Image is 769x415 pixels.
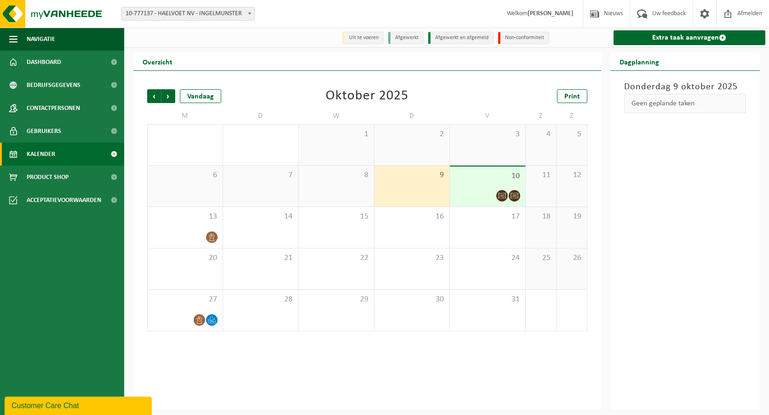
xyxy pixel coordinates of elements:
[379,253,445,263] span: 23
[5,395,154,415] iframe: chat widget
[303,253,369,263] span: 22
[557,108,587,124] td: Z
[610,52,668,70] h2: Dagplanning
[379,170,445,180] span: 9
[374,108,450,124] td: D
[223,108,299,124] td: D
[298,108,374,124] td: W
[528,10,574,17] strong: [PERSON_NAME]
[428,32,494,44] li: Afgewerkt en afgemeld
[557,89,587,103] a: Print
[561,212,582,222] span: 19
[27,166,69,189] span: Product Shop
[454,253,521,263] span: 24
[450,108,526,124] td: V
[498,32,549,44] li: Non-conformiteit
[27,28,55,51] span: Navigatie
[561,253,582,263] span: 26
[388,32,424,44] li: Afgewerkt
[614,30,766,45] a: Extra taak aanvragen
[303,294,369,305] span: 29
[27,97,80,120] span: Contactpersonen
[561,170,582,180] span: 12
[561,129,582,139] span: 5
[228,253,294,263] span: 21
[228,170,294,180] span: 7
[342,32,384,44] li: Uit te voeren
[161,89,175,103] span: Volgende
[454,294,521,305] span: 31
[180,89,221,103] div: Vandaag
[27,143,55,166] span: Kalender
[379,294,445,305] span: 30
[379,129,445,139] span: 2
[303,212,369,222] span: 15
[147,108,223,124] td: M
[121,7,255,21] span: 10-777137 - HAELVOET NV - INGELMUNSTER
[379,212,445,222] span: 16
[152,294,218,305] span: 27
[530,212,551,222] span: 18
[564,93,580,100] span: Print
[454,212,521,222] span: 17
[122,7,254,20] span: 10-777137 - HAELVOET NV - INGELMUNSTER
[152,170,218,180] span: 6
[147,89,161,103] span: Vorige
[530,253,551,263] span: 25
[526,108,557,124] td: Z
[624,94,746,113] div: Geen geplande taken
[133,52,182,70] h2: Overzicht
[27,120,61,143] span: Gebruikers
[303,170,369,180] span: 8
[152,212,218,222] span: 13
[228,212,294,222] span: 14
[530,129,551,139] span: 4
[624,80,746,94] h3: Donderdag 9 oktober 2025
[27,74,80,97] span: Bedrijfsgegevens
[303,129,369,139] span: 1
[228,294,294,305] span: 28
[27,189,101,212] span: Acceptatievoorwaarden
[454,171,521,181] span: 10
[326,89,408,103] div: Oktober 2025
[152,253,218,263] span: 20
[454,129,521,139] span: 3
[27,51,61,74] span: Dashboard
[530,170,551,180] span: 11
